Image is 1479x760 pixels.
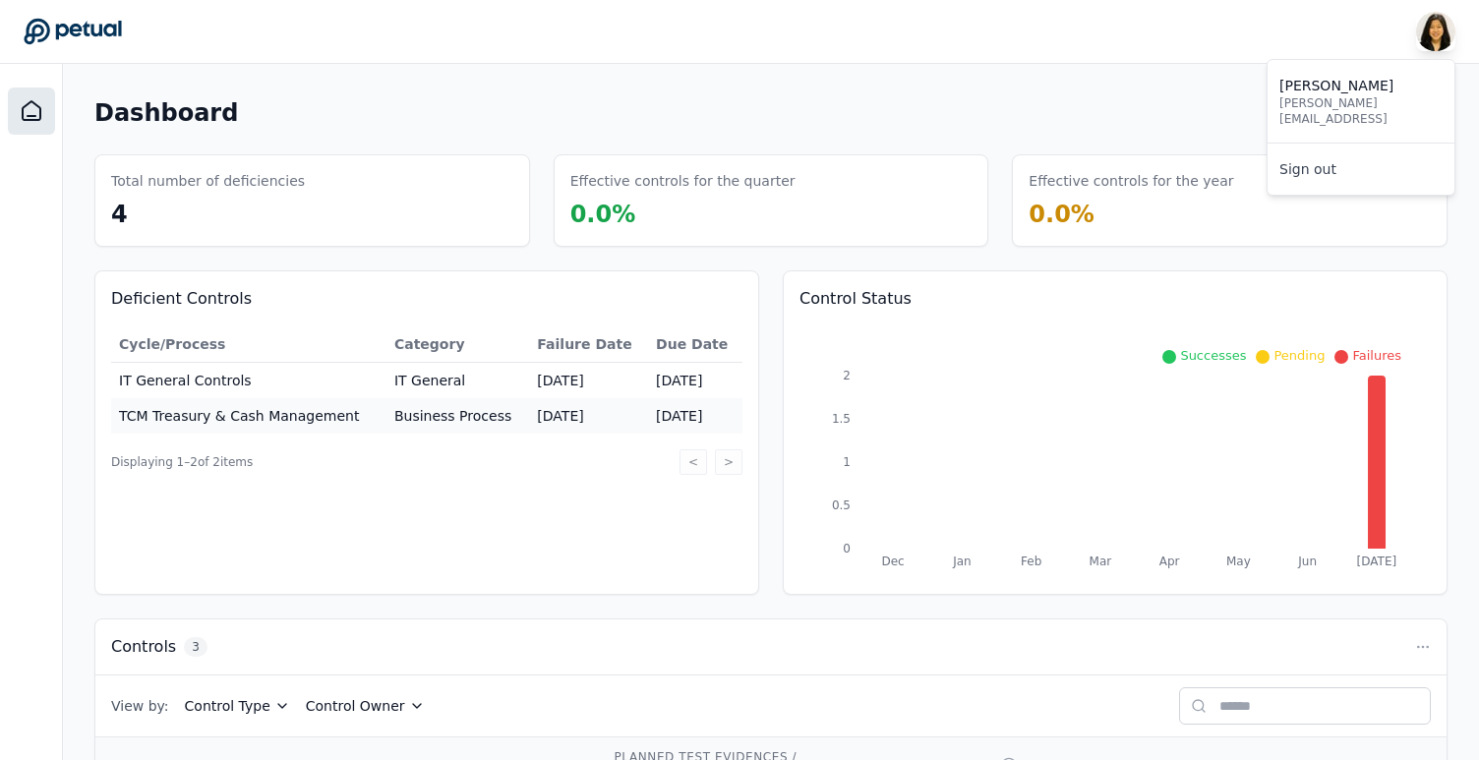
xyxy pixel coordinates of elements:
td: Business Process [386,398,529,434]
a: Dashboard [8,88,55,135]
span: 0.0 % [570,201,636,228]
h3: Effective controls for the quarter [570,171,796,191]
h3: Effective controls for the year [1029,171,1233,191]
th: Due Date [648,326,742,363]
h3: Controls [111,635,176,659]
span: Successes [1180,348,1246,363]
tspan: Feb [1021,555,1041,568]
span: Displaying 1– 2 of 2 items [111,454,253,470]
tspan: Mar [1090,555,1112,568]
tspan: Jun [1297,555,1317,568]
h1: Dashboard [94,97,238,129]
button: Control Owner [306,696,425,716]
td: [DATE] [529,398,648,434]
tspan: Jan [952,555,972,568]
td: TCM Treasury & Cash Management [111,398,386,434]
tspan: [DATE] [1357,555,1397,568]
p: [PERSON_NAME][EMAIL_ADDRESS] [1279,95,1443,127]
td: IT General Controls [111,363,386,399]
h3: Control Status [799,287,1431,311]
a: Go to Dashboard [24,18,122,45]
p: [PERSON_NAME] [1279,76,1443,95]
tspan: 2 [843,369,851,382]
td: IT General [386,363,529,399]
h3: Total number of deficiencies [111,171,305,191]
span: View by: [111,696,169,716]
span: 3 [184,637,207,657]
button: > [715,449,742,475]
tspan: 1 [843,455,851,469]
h3: Deficient Controls [111,287,742,311]
tspan: 0 [843,542,851,555]
span: Pending [1273,348,1325,363]
th: Failure Date [529,326,648,363]
tspan: Dec [882,555,905,568]
th: Cycle/Process [111,326,386,363]
span: 0.0 % [1029,201,1094,228]
th: Category [386,326,529,363]
tspan: May [1226,555,1251,568]
td: [DATE] [529,363,648,399]
a: Sign out [1268,151,1454,187]
td: [DATE] [648,398,742,434]
td: [DATE] [648,363,742,399]
tspan: 1.5 [832,412,851,426]
tspan: 0.5 [832,498,851,512]
img: Renee Park [1416,12,1455,51]
span: Failures [1352,348,1401,363]
tspan: Apr [1159,555,1180,568]
button: Control Type [185,696,290,716]
button: < [680,449,707,475]
span: 4 [111,201,128,228]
